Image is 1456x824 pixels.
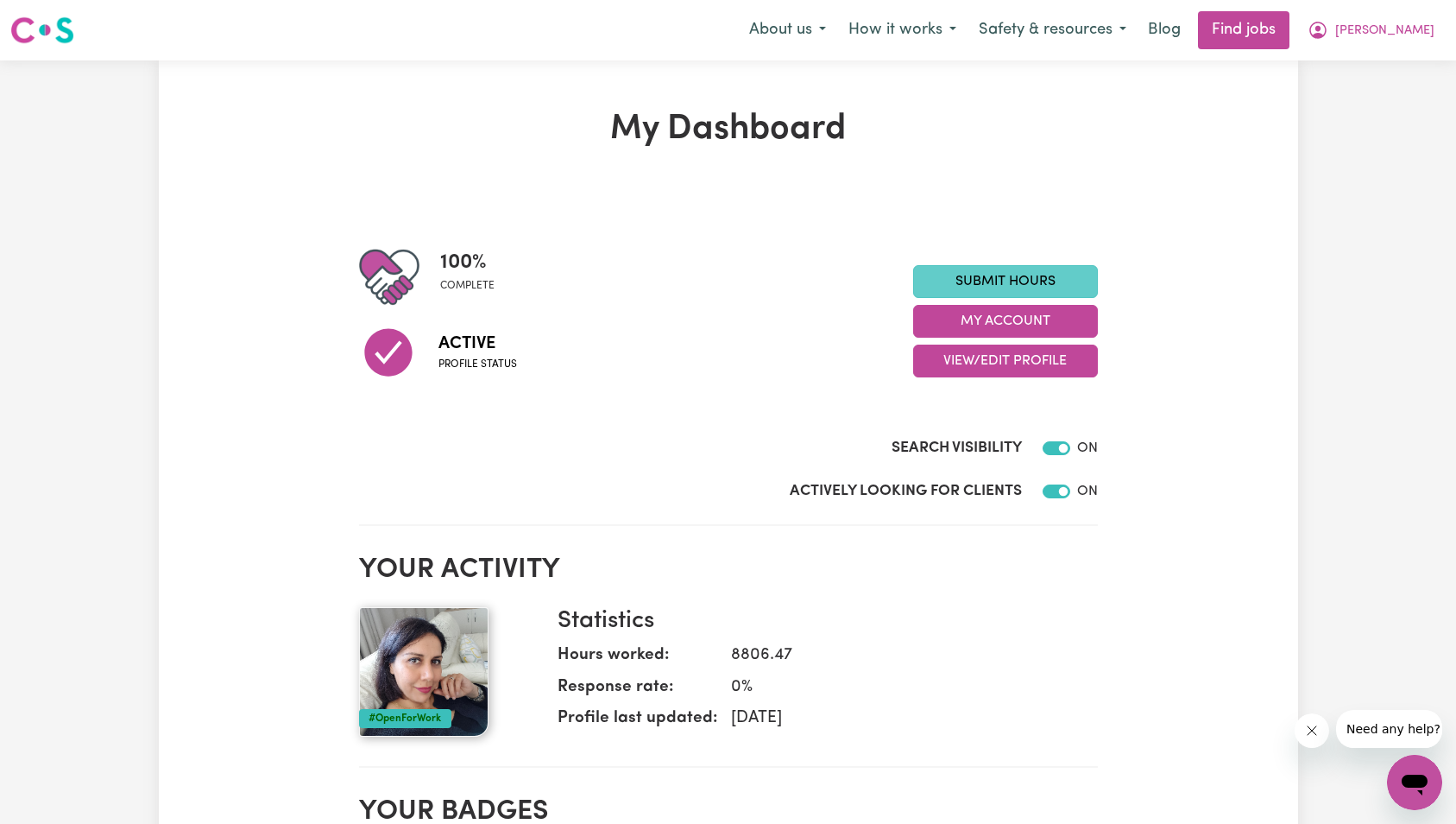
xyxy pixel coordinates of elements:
[837,12,968,48] button: How it works
[1296,12,1446,48] button: My Account
[968,12,1138,48] button: Safety & resources
[1295,713,1329,748] iframe: Close message
[359,554,1098,586] h2: Your activity
[1387,755,1442,810] iframe: Button to launch messaging window
[1335,22,1434,41] span: [PERSON_NAME]
[558,675,717,707] dt: Response rate:
[892,437,1022,460] label: Search Visibility
[790,480,1022,503] label: Actively Looking for Clients
[558,707,717,738] dt: Profile last updated:
[738,12,837,48] button: About us
[913,345,1098,377] button: View/Edit Profile
[438,357,517,372] span: Profile status
[359,709,451,728] div: #OpenForWork
[359,109,1098,150] h1: My Dashboard
[1336,710,1442,748] iframe: Message from company
[558,643,717,675] dt: Hours worked:
[558,607,1084,637] h3: Statistics
[10,15,74,46] img: Careseekers logo
[359,607,488,737] img: Your profile picture
[717,643,1084,669] dd: 8806.47
[717,675,1084,700] dd: 0 %
[440,278,495,294] span: complete
[440,247,495,278] span: 100 %
[1077,441,1098,455] span: ON
[438,331,517,357] span: Active
[717,707,1084,732] dd: [DATE]
[440,247,508,307] div: Profile completeness: 100%
[913,265,1098,298] a: Submit Hours
[1138,11,1191,49] a: Blog
[1198,11,1289,49] a: Find jobs
[10,10,74,50] a: Careseekers logo
[913,305,1098,338] button: My Account
[1077,485,1098,498] span: ON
